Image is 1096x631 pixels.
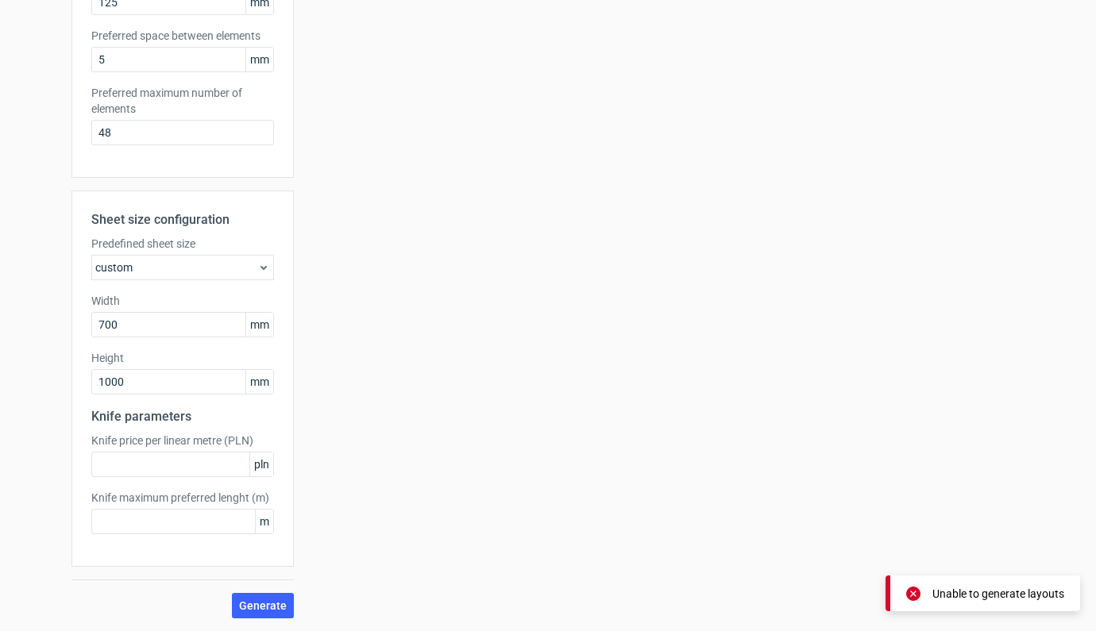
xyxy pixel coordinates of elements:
[932,586,1064,602] div: Unable to generate layouts
[91,407,274,426] h2: Knife parameters
[245,313,273,337] span: mm
[232,593,294,618] button: Generate
[91,350,274,366] label: Height
[91,210,274,229] h2: Sheet size configuration
[91,433,274,448] label: Knife price per linear metre (PLN)
[91,312,274,337] input: custom
[91,255,274,280] div: custom
[255,510,273,533] span: m
[91,293,274,309] label: Width
[239,600,287,611] span: Generate
[91,28,274,44] label: Preferred space between elements
[245,370,273,394] span: mm
[91,85,274,117] label: Preferred maximum number of elements
[91,490,274,506] label: Knife maximum preferred lenght (m)
[91,236,274,252] label: Predefined sheet size
[245,48,273,71] span: mm
[91,369,274,394] input: custom
[249,452,273,476] span: pln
